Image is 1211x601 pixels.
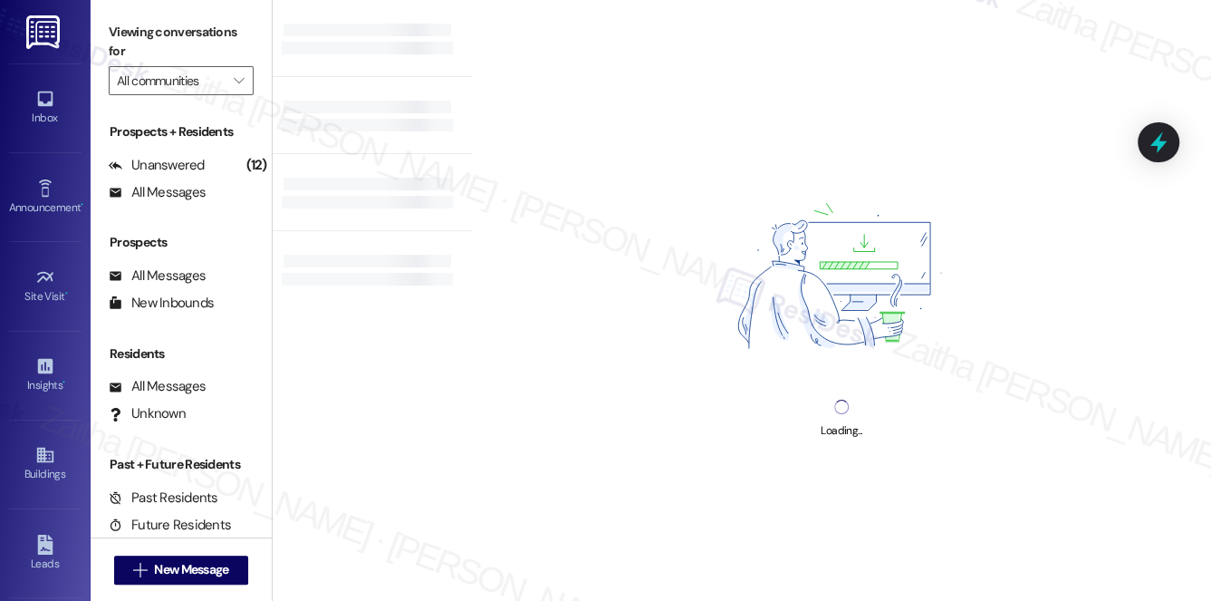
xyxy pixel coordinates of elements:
a: Insights • [9,351,82,400]
div: All Messages [109,183,206,202]
div: Unanswered [109,156,205,175]
div: Future Residents [109,516,231,535]
a: Leads [9,529,82,578]
div: Residents [91,344,272,364]
div: Prospects [91,233,272,252]
input: All communities [117,66,225,95]
i:  [133,563,147,577]
div: Prospects + Residents [91,122,272,141]
img: ResiDesk Logo [26,15,63,49]
label: Viewing conversations for [109,18,254,66]
div: Loading... [821,422,861,441]
button: New Message [114,556,248,585]
div: All Messages [109,377,206,396]
div: Past Residents [109,489,218,508]
div: New Inbounds [109,294,214,313]
i:  [234,73,244,88]
a: Inbox [9,83,82,132]
span: New Message [154,560,228,579]
span: • [81,199,83,211]
a: Site Visit • [9,262,82,311]
div: Past + Future Residents [91,455,272,474]
a: Buildings [9,440,82,489]
span: • [62,376,65,389]
div: (12) [242,151,272,179]
span: • [65,287,68,300]
div: Unknown [109,404,186,423]
div: All Messages [109,267,206,286]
